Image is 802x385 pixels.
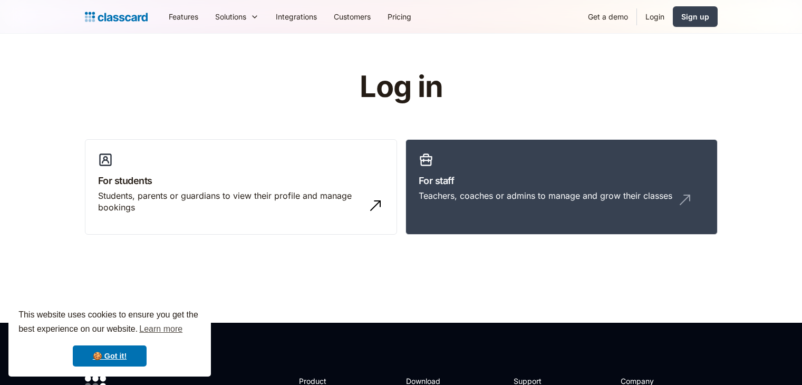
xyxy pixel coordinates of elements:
a: For staffTeachers, coaches or admins to manage and grow their classes [405,139,718,235]
a: Features [160,5,207,28]
div: Students, parents or guardians to view their profile and manage bookings [98,190,363,214]
h3: For students [98,174,384,188]
a: Login [637,5,673,28]
a: Get a demo [579,5,636,28]
h1: Log in [234,71,568,103]
div: Teachers, coaches or admins to manage and grow their classes [419,190,672,201]
h3: For staff [419,174,704,188]
a: Pricing [379,5,420,28]
a: home [85,9,148,24]
div: cookieconsent [8,299,211,377]
div: Sign up [681,11,709,22]
a: Integrations [267,5,325,28]
a: Customers [325,5,379,28]
a: Sign up [673,6,718,27]
div: Solutions [215,11,246,22]
div: Solutions [207,5,267,28]
a: learn more about cookies [138,321,184,337]
span: This website uses cookies to ensure you get the best experience on our website. [18,309,201,337]
a: For studentsStudents, parents or guardians to view their profile and manage bookings [85,139,397,235]
a: dismiss cookie message [73,345,147,367]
